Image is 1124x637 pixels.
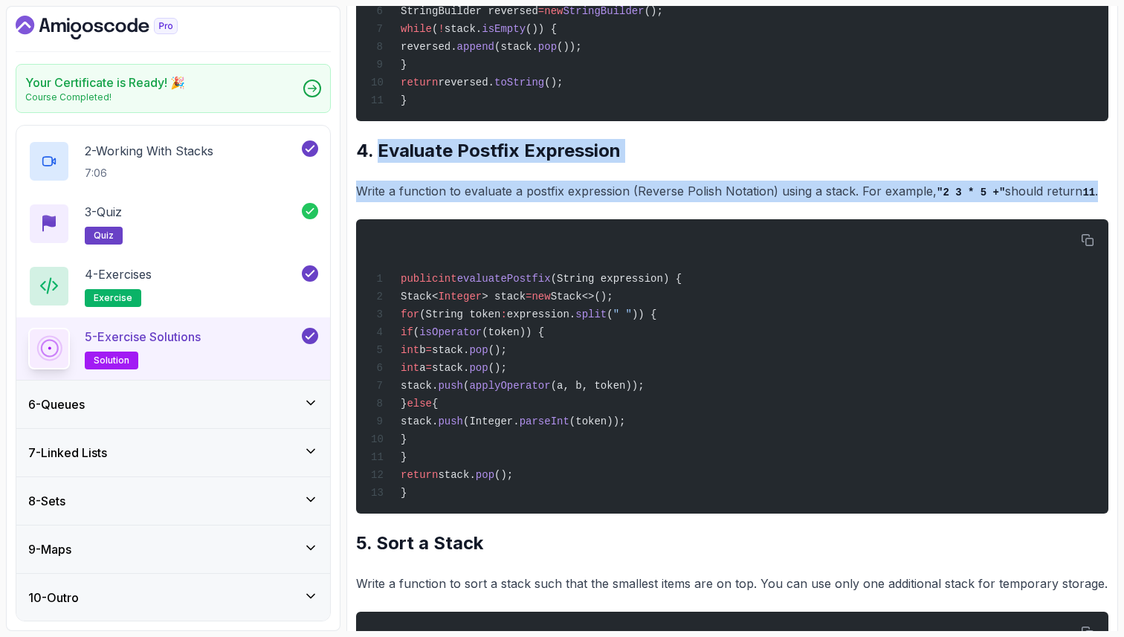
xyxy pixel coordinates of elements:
span: pop [469,362,488,374]
h3: 6 - Queues [28,395,85,413]
code: 11 [1082,187,1095,198]
span: ( [463,380,469,392]
span: (token)) { [482,326,544,338]
p: 4 - Exercises [85,265,152,283]
button: 9-Maps [16,526,330,573]
span: (); [494,469,513,481]
span: a [419,362,425,374]
span: pop [469,344,488,356]
span: reversed. [401,41,457,53]
span: stack. [401,380,438,392]
code: "2 3 * 5 +" [937,187,1005,198]
button: 5-Exercise Solutionssolution [28,328,318,369]
button: 8-Sets [16,477,330,525]
h2: 4. Evaluate Postfix Expression [356,139,1108,163]
button: 4-Exercisesexercise [28,265,318,307]
h3: 7 - Linked Lists [28,444,107,462]
span: = [426,362,432,374]
span: public [401,273,438,285]
span: int [401,362,419,374]
span: new [532,291,550,303]
span: push [438,380,463,392]
span: StringBuilder reversed [401,5,538,17]
span: = [538,5,544,17]
p: 2 - Working With Stacks [85,142,213,160]
span: isOperator [419,326,482,338]
span: toString [494,77,544,88]
span: stack. [445,23,482,35]
button: 7-Linked Lists [16,429,330,476]
button: 10-Outro [16,574,330,621]
span: Stack< [401,291,438,303]
span: (stack. [494,41,538,53]
span: applyOperator [469,380,550,392]
span: = [426,344,432,356]
span: return [401,469,438,481]
span: = [526,291,532,303]
a: Dashboard [16,16,212,39]
p: Write a function to evaluate a postfix expression (Reverse Polish Notation) using a stack. For ex... [356,181,1108,202]
p: Write a function to sort a stack such that the smallest items are on top. You can use only one ad... [356,573,1108,594]
span: return [401,77,438,88]
span: > stack [482,291,526,303]
span: } [401,59,407,71]
p: 5 - Exercise Solutions [85,328,201,346]
h3: 10 - Outro [28,589,79,607]
span: } [401,487,407,499]
span: (String expression) { [551,273,682,285]
span: (); [544,77,563,88]
span: (); [645,5,663,17]
span: pop [476,469,494,481]
span: } [401,433,407,445]
p: 3 - Quiz [85,203,122,221]
span: for [401,308,419,320]
span: ! [438,23,444,35]
span: pop [538,41,557,53]
span: } [401,398,407,410]
a: Your Certificate is Ready! 🎉Course Completed! [16,64,331,113]
span: else [407,398,432,410]
span: stack. [432,344,469,356]
h2: Your Certificate is Ready! 🎉 [25,74,185,91]
span: int [401,344,419,356]
span: evaluatePostfix [457,273,551,285]
span: expression. [507,308,575,320]
span: stack. [432,362,469,374]
span: b [419,344,425,356]
span: Integer [438,291,482,303]
span: ( [607,308,613,320]
h3: 8 - Sets [28,492,65,510]
p: 7:06 [85,166,213,181]
h2: 5. Sort a Stack [356,531,1108,555]
span: parseInt [520,415,569,427]
span: split [575,308,607,320]
span: reversed. [438,77,494,88]
button: 6-Queues [16,381,330,428]
span: quiz [94,230,114,242]
span: (a, b, token)); [551,380,645,392]
span: : [500,308,506,320]
span: (Integer. [463,415,520,427]
span: (String token [419,308,500,320]
span: stack. [401,415,438,427]
span: stack. [438,469,475,481]
span: isEmpty [482,23,526,35]
span: new [544,5,563,17]
button: 3-Quizquiz [28,203,318,245]
button: 2-Working With Stacks7:06 [28,140,318,182]
span: ()) { [526,23,557,35]
span: Stack<>(); [551,291,613,303]
span: while [401,23,432,35]
span: ()); [557,41,582,53]
span: solution [94,355,129,366]
span: (token)); [569,415,626,427]
span: } [401,94,407,106]
span: if [401,326,413,338]
p: Course Completed! [25,91,185,103]
span: (); [488,362,507,374]
span: " " [613,308,632,320]
span: ( [432,23,438,35]
span: exercise [94,292,132,304]
h3: 9 - Maps [28,540,71,558]
span: (); [488,344,507,356]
